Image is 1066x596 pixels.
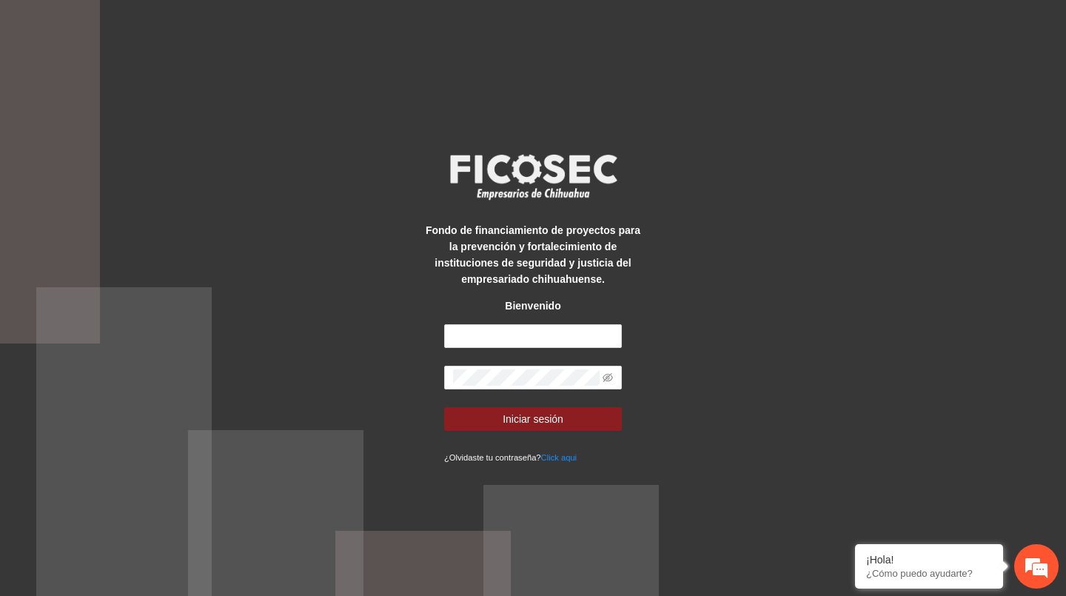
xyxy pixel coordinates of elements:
[444,407,622,431] button: Iniciar sesión
[541,453,577,462] a: Click aqui
[440,150,626,204] img: logo
[503,411,563,427] span: Iniciar sesión
[603,372,613,383] span: eye-invisible
[505,300,560,312] strong: Bienvenido
[426,224,640,285] strong: Fondo de financiamiento de proyectos para la prevención y fortalecimiento de instituciones de seg...
[444,453,577,462] small: ¿Olvidaste tu contraseña?
[866,554,992,566] div: ¡Hola!
[866,568,992,579] p: ¿Cómo puedo ayudarte?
